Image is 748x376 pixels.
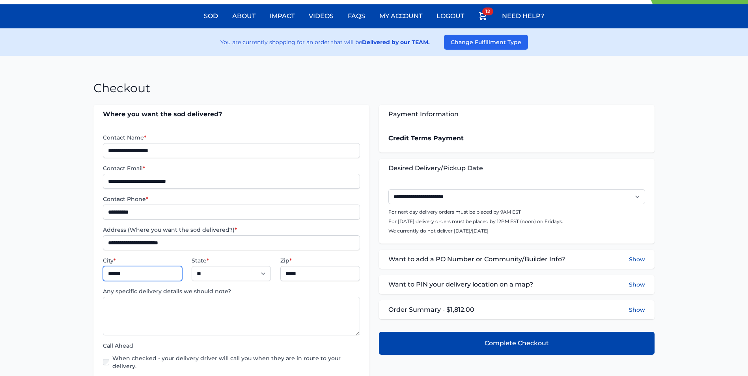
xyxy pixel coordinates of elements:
[474,7,492,28] a: 12
[265,7,299,26] a: Impact
[103,164,360,172] label: Contact Email
[103,342,360,350] label: Call Ahead
[304,7,338,26] a: Videos
[379,159,655,178] div: Desired Delivery/Pickup Date
[388,209,645,215] p: For next day delivery orders must be placed by 9AM EST
[388,305,474,315] span: Order Summary - $1,812.00
[629,280,645,289] button: Show
[388,280,533,289] span: Want to PIN your delivery location on a map?
[103,195,360,203] label: Contact Phone
[497,7,549,26] a: Need Help?
[629,255,645,264] button: Show
[482,7,493,15] span: 12
[103,287,360,295] label: Any specific delivery details we should note?
[192,257,271,264] label: State
[199,7,223,26] a: Sod
[228,7,260,26] a: About
[343,7,370,26] a: FAQs
[280,257,360,264] label: Zip
[388,218,645,225] p: For [DATE] delivery orders must be placed by 12PM EST (noon) on Fridays.
[379,332,655,355] button: Complete Checkout
[388,255,565,264] span: Want to add a PO Number or Community/Builder Info?
[93,81,150,95] h1: Checkout
[362,39,430,46] strong: Delivered by our TEAM.
[444,35,528,50] button: Change Fulfillment Type
[388,134,464,142] strong: Credit Terms Payment
[432,7,469,26] a: Logout
[379,105,655,124] div: Payment Information
[375,7,427,26] a: My Account
[112,354,360,370] label: When checked - your delivery driver will call you when they are in route to your delivery.
[485,339,549,348] span: Complete Checkout
[629,306,645,314] button: Show
[388,228,645,234] p: We currently do not deliver [DATE]/[DATE]
[103,134,360,141] label: Contact Name
[103,257,182,264] label: City
[103,226,360,234] label: Address (Where you want the sod delivered?)
[93,105,369,124] div: Where you want the sod delivered?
